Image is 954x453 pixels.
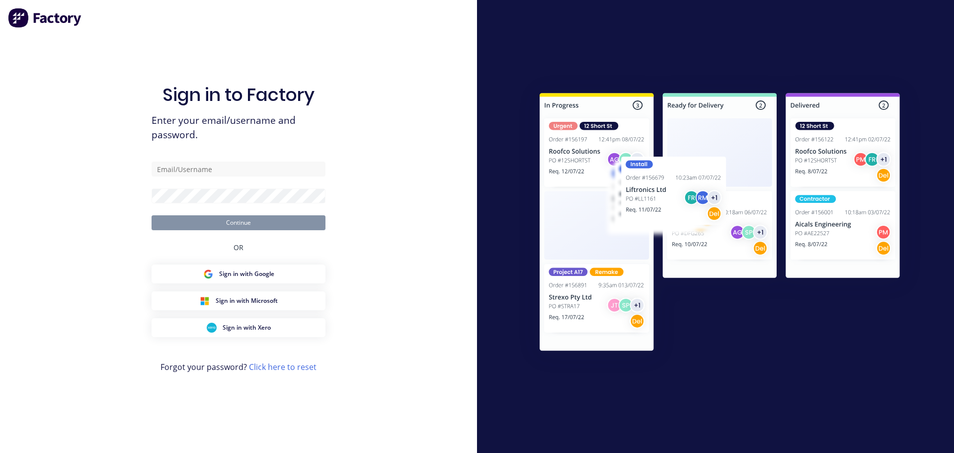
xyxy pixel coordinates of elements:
[152,291,325,310] button: Microsoft Sign inSign in with Microsoft
[152,215,325,230] button: Continue
[8,8,82,28] img: Factory
[223,323,271,332] span: Sign in with Xero
[200,296,210,306] img: Microsoft Sign in
[249,362,317,372] a: Click here to reset
[207,323,217,333] img: Xero Sign in
[234,230,243,265] div: OR
[219,270,274,278] span: Sign in with Google
[152,113,325,142] span: Enter your email/username and password.
[216,296,278,305] span: Sign in with Microsoft
[518,73,922,374] img: Sign in
[203,269,213,279] img: Google Sign in
[162,84,315,105] h1: Sign in to Factory
[152,318,325,337] button: Xero Sign inSign in with Xero
[160,361,317,373] span: Forgot your password?
[152,265,325,283] button: Google Sign inSign in with Google
[152,162,325,177] input: Email/Username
